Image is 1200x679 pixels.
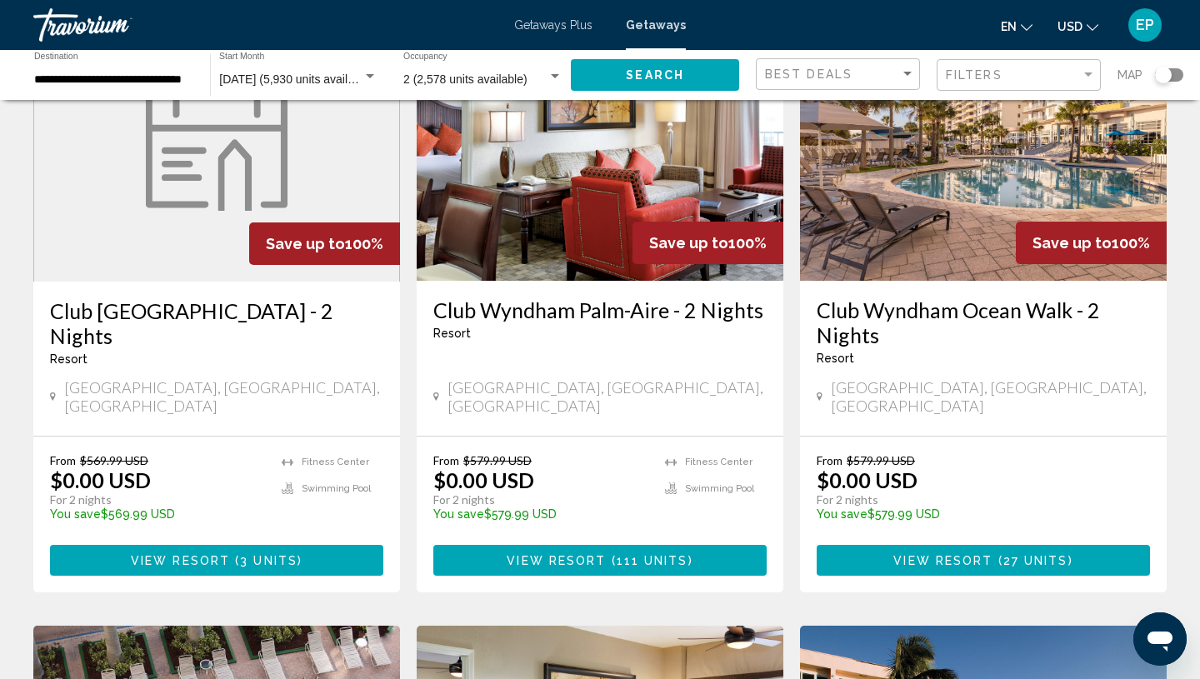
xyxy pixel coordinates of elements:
span: EP [1136,17,1154,33]
a: Club [GEOGRAPHIC_DATA] - 2 Nights [50,298,383,348]
p: $579.99 USD [817,507,1133,521]
span: Resort [433,327,471,340]
span: Fitness Center [302,457,369,467]
span: You save [817,507,867,521]
span: Swimming Pool [685,483,754,494]
span: Save up to [649,234,728,252]
span: [GEOGRAPHIC_DATA], [GEOGRAPHIC_DATA], [GEOGRAPHIC_DATA] [831,378,1150,415]
p: $0.00 USD [433,467,534,492]
p: For 2 nights [50,492,265,507]
span: ( ) [606,554,692,567]
span: $569.99 USD [80,453,148,467]
button: Change language [1001,14,1032,38]
span: $579.99 USD [463,453,532,467]
span: Filters [946,68,1002,82]
span: You save [433,507,484,521]
span: [GEOGRAPHIC_DATA], [GEOGRAPHIC_DATA], [GEOGRAPHIC_DATA] [64,378,383,415]
button: View Resort(27 units) [817,545,1150,576]
span: From [817,453,842,467]
span: Resort [817,352,854,365]
span: Resort [50,352,87,366]
span: $579.99 USD [847,453,915,467]
span: Search [626,69,684,82]
span: Best Deals [765,67,852,81]
span: 27 units [1003,554,1068,567]
span: 2 (2,578 units available) [403,72,527,86]
iframe: Кнопка запуска окна обмена сообщениями [1133,612,1187,666]
p: $0.00 USD [50,467,151,492]
img: week.svg [146,86,287,211]
p: For 2 nights [433,492,648,507]
button: View Resort(3 units) [50,545,383,576]
mat-select: Sort by [765,67,915,82]
p: For 2 nights [817,492,1133,507]
span: Save up to [266,235,345,252]
button: Search [571,59,739,90]
span: ( ) [992,554,1072,567]
button: Filter [937,58,1101,92]
span: From [50,453,76,467]
a: Getaways Plus [514,18,592,32]
p: $569.99 USD [50,507,265,521]
span: From [433,453,459,467]
span: Map [1117,63,1142,87]
span: View Resort [131,554,230,567]
span: Fitness Center [685,457,752,467]
div: 100% [249,222,400,265]
p: $579.99 USD [433,507,648,521]
span: You save [50,507,101,521]
div: 100% [632,222,783,264]
span: [GEOGRAPHIC_DATA], [GEOGRAPHIC_DATA], [GEOGRAPHIC_DATA] [447,378,767,415]
p: $0.00 USD [817,467,917,492]
a: Club Wyndham Ocean Walk - 2 Nights [817,297,1150,347]
span: en [1001,20,1017,33]
span: Save up to [1032,234,1112,252]
span: [DATE] (5,930 units available) [219,72,373,86]
div: 100% [1016,222,1167,264]
span: View Resort [507,554,606,567]
button: Change currency [1057,14,1098,38]
span: View Resort [893,554,992,567]
span: 3 units [240,554,297,567]
a: Club Wyndham Palm-Aire - 2 Nights [433,297,767,322]
img: 5998O01X.jpg [800,14,1167,281]
button: View Resort(111 units) [433,545,767,576]
span: Swimming Pool [302,483,371,494]
span: USD [1057,20,1082,33]
a: Getaways [626,18,686,32]
span: ( ) [230,554,302,567]
button: User Menu [1123,7,1167,42]
span: 111 units [617,554,688,567]
img: 3875I01X.jpg [417,14,783,281]
a: Travorium [33,8,497,42]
